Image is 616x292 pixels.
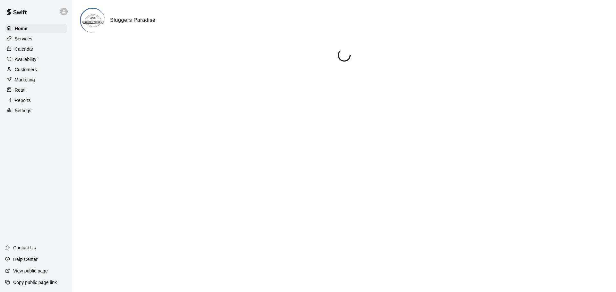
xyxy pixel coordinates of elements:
a: Settings [5,106,67,115]
p: Customers [15,66,37,73]
h6: Sluggers Paradise [110,16,156,24]
a: Services [5,34,67,44]
p: Copy public page link [13,279,57,286]
p: Calendar [15,46,33,52]
p: Help Center [13,256,38,263]
p: Marketing [15,77,35,83]
img: Sluggers Paradise logo [81,9,105,33]
p: Reports [15,97,31,104]
p: Retail [15,87,27,93]
a: Marketing [5,75,67,85]
a: Retail [5,85,67,95]
a: Home [5,24,67,33]
p: Contact Us [13,245,36,251]
a: Reports [5,96,67,105]
a: Availability [5,54,67,64]
p: Services [15,36,32,42]
p: Availability [15,56,37,63]
a: Customers [5,65,67,74]
p: Home [15,25,28,32]
a: Calendar [5,44,67,54]
p: Settings [15,107,31,114]
p: View public page [13,268,48,274]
